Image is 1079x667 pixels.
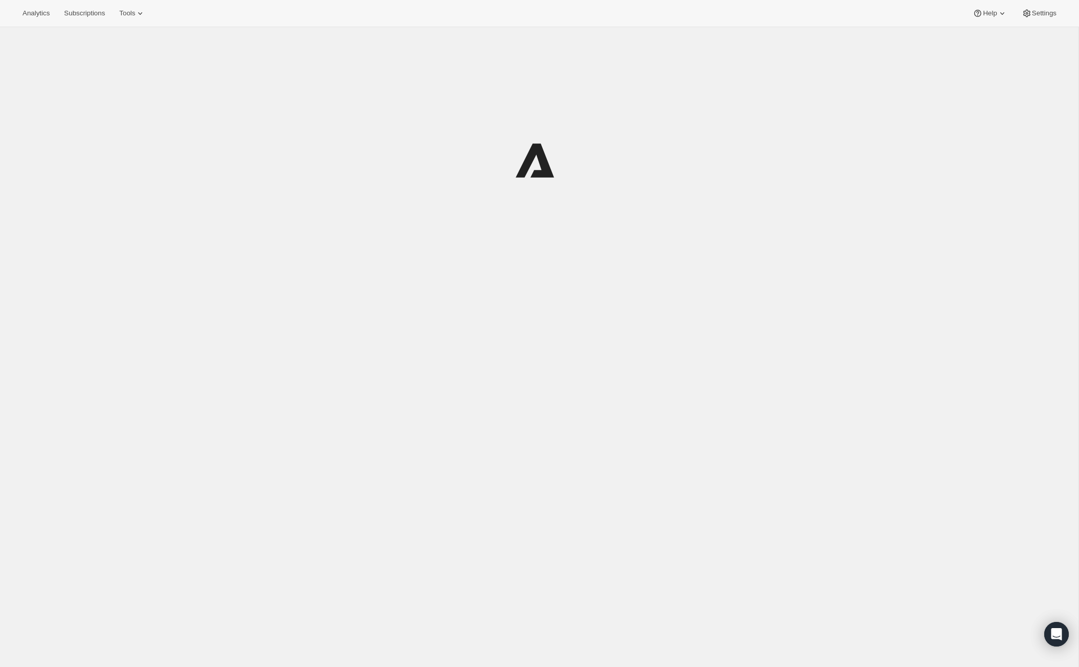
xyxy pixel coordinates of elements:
[58,6,111,20] button: Subscriptions
[23,9,50,17] span: Analytics
[1032,9,1056,17] span: Settings
[16,6,56,20] button: Analytics
[119,9,135,17] span: Tools
[1044,622,1069,647] div: Open Intercom Messenger
[983,9,997,17] span: Help
[64,9,105,17] span: Subscriptions
[113,6,151,20] button: Tools
[966,6,1013,20] button: Help
[1016,6,1063,20] button: Settings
